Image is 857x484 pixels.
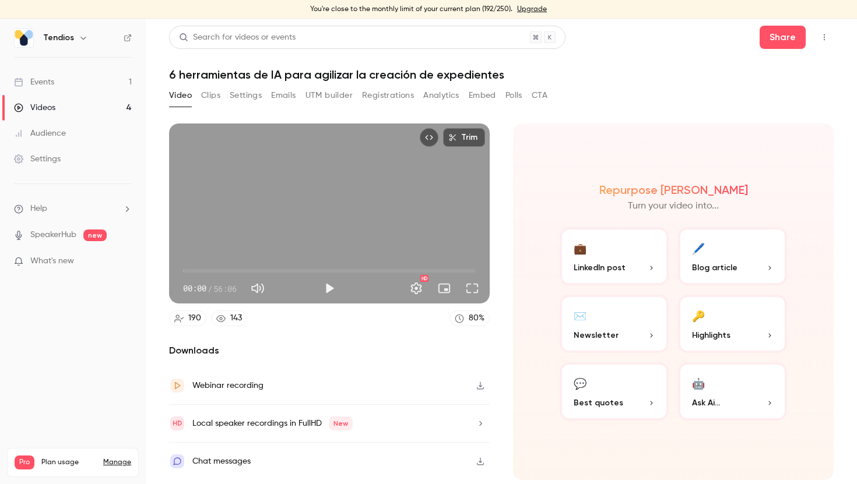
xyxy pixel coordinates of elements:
[230,86,262,105] button: Settings
[560,227,669,285] button: 💼LinkedIn post
[188,312,201,324] div: 190
[692,374,705,392] div: 🤖
[30,203,47,215] span: Help
[192,454,251,468] div: Chat messages
[362,86,414,105] button: Registrations
[574,374,586,392] div: 💬
[15,29,33,47] img: Tendios
[305,86,353,105] button: UTM builder
[14,153,61,165] div: Settings
[271,86,296,105] button: Emails
[599,183,748,197] h2: Repurpose [PERSON_NAME]
[14,76,54,88] div: Events
[449,310,490,326] a: 80%
[15,455,34,469] span: Pro
[83,229,107,241] span: new
[169,86,192,105] button: Video
[14,203,132,215] li: help-dropdown-opener
[532,86,547,105] button: CTA
[423,86,459,105] button: Analytics
[192,416,353,430] div: Local speaker recordings in FullHD
[179,31,296,44] div: Search for videos or events
[443,128,485,147] button: Trim
[678,227,787,285] button: 🖊️Blog article
[183,282,237,295] div: 00:00
[692,306,705,324] div: 🔑
[169,310,206,326] a: 190
[169,68,834,82] h1: 6 herramientas de IA para agilizar la creación de expedientes
[574,306,586,324] div: ✉️
[230,312,242,324] div: 143
[692,329,730,341] span: Highlights
[103,458,131,467] a: Manage
[329,416,353,430] span: New
[461,277,484,300] button: Full screen
[517,5,547,14] a: Upgrade
[692,397,720,409] span: Ask Ai...
[169,344,490,358] h2: Downloads
[118,256,132,267] iframe: Noticeable Trigger
[469,86,496,105] button: Embed
[815,28,834,47] button: Top Bar Actions
[692,262,737,274] span: Blog article
[574,262,626,274] span: LinkedIn post
[628,199,719,213] p: Turn your video into...
[43,32,74,44] h6: Tendios
[433,277,456,300] button: Turn on miniplayer
[318,277,341,300] button: Play
[30,255,74,267] span: What's new
[201,86,220,105] button: Clips
[246,277,269,300] button: Mute
[678,362,787,421] button: 🤖Ask Ai...
[574,329,619,341] span: Newsletter
[213,282,237,295] span: 56:06
[574,239,586,257] div: 💼
[208,282,212,295] span: /
[41,458,96,467] span: Plan usage
[678,295,787,353] button: 🔑Highlights
[505,86,522,105] button: Polls
[30,229,76,241] a: SpeakerHub
[692,239,705,257] div: 🖊️
[14,102,55,114] div: Videos
[469,312,484,324] div: 80 %
[574,397,623,409] span: Best quotes
[211,310,247,326] a: 143
[183,282,206,295] span: 00:00
[405,277,428,300] button: Settings
[420,128,438,147] button: Embed video
[560,295,669,353] button: ✉️Newsletter
[14,128,66,139] div: Audience
[560,362,669,421] button: 💬Best quotes
[760,26,806,49] button: Share
[192,379,264,393] div: Webinar recording
[420,275,428,282] div: HD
